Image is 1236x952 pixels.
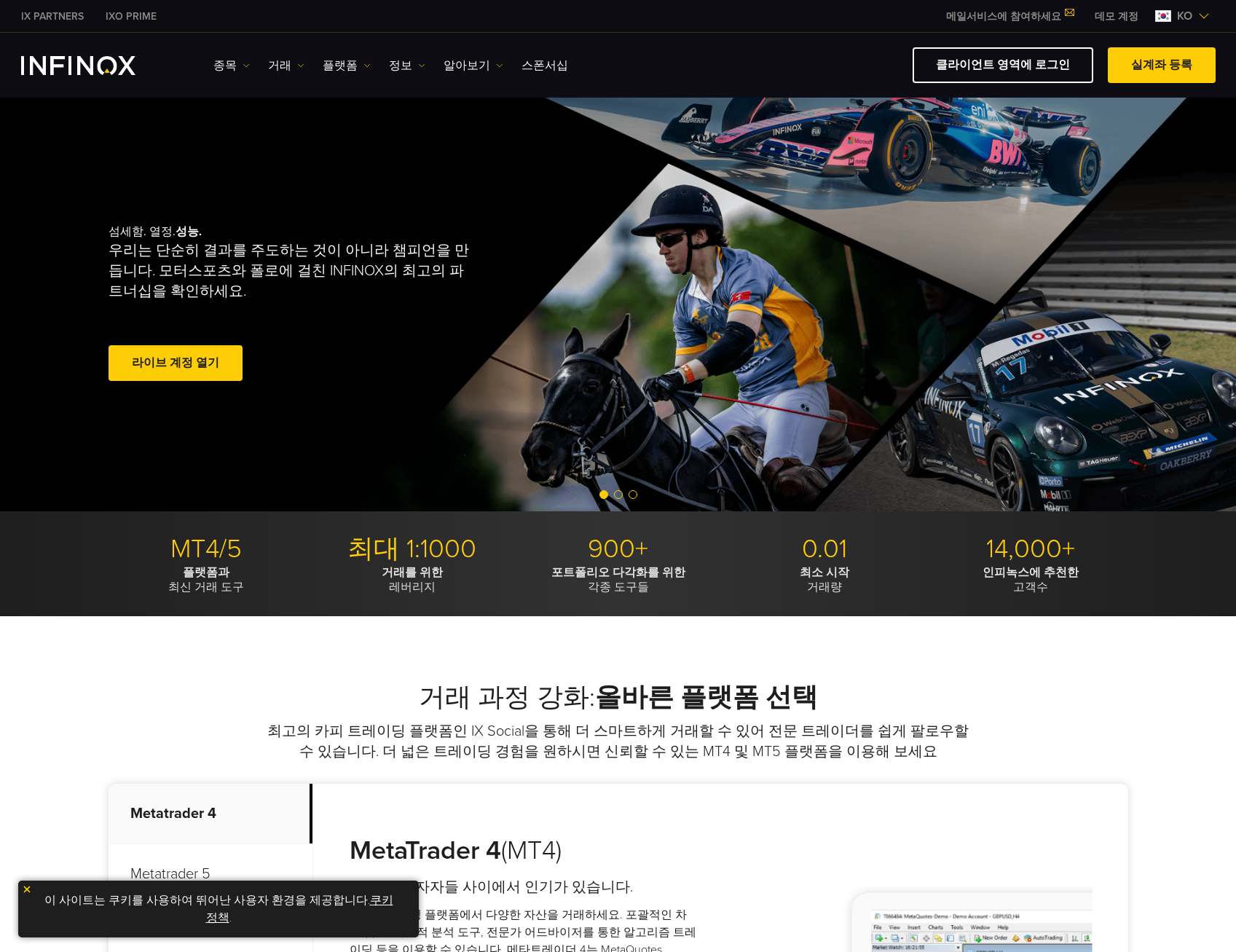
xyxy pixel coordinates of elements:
a: 실계좌 등록 [1108,47,1216,83]
strong: 인피녹스에 추천한 [983,565,1079,580]
p: Metatrader 4 [109,784,312,844]
h3: (MT4) [350,835,697,867]
p: 14,000+ [933,533,1128,565]
a: 스폰서십 [521,57,568,74]
p: 레버리지 [315,565,510,594]
a: INFINOX MENU [1084,9,1149,24]
p: 900+ [521,533,716,565]
strong: 플랫폼과 [183,565,229,580]
div: 섬세함. 열정. [109,201,567,408]
a: 클라이언트 영역에 로그인 [913,47,1093,83]
h2: 거래 과정 강화: [109,682,1128,714]
span: Go to slide 3 [629,490,637,499]
a: 정보 [389,57,425,74]
h4: 전 세계 투자자들 사이에서 인기가 있습니다. [350,877,697,897]
p: 최대 1:1000 [315,533,510,565]
a: INFINOX [95,9,168,24]
a: 거래 [268,57,304,74]
p: 거래량 [727,565,922,594]
a: INFINOX Logo [21,56,170,75]
strong: 거래를 위한 [382,565,443,580]
strong: 최소 시작 [800,565,849,580]
strong: 성능. [176,224,202,239]
a: 플랫폼 [323,57,371,74]
p: 최고의 카피 트레이딩 플랫폼인 IX Social을 통해 더 스마트하게 거래할 수 있어 전문 트레이더를 쉽게 팔로우할 수 있습니다. 더 넓은 트레이딩 경험을 원하시면 신뢰할 수... [265,721,972,762]
img: yellow close icon [22,884,32,894]
p: 고객수 [933,565,1128,594]
a: 메일서비스에 참여하세요 [935,10,1084,23]
span: Go to slide 1 [599,490,608,499]
strong: MetaTrader 4 [350,835,501,866]
p: 이 사이트는 쿠키를 사용하여 뛰어난 사용자 환경을 제공합니다. . [25,888,412,930]
a: 알아보기 [444,57,503,74]
span: ko [1171,7,1198,25]
p: 최신 거래 도구 [109,565,304,594]
p: MT4/5 [109,533,304,565]
a: INFINOX [10,9,95,24]
strong: 포트폴리오 다각화를 위한 [551,565,685,580]
a: 종목 [213,57,250,74]
p: 각종 도구들 [521,565,716,594]
p: 우리는 단순히 결과를 주도하는 것이 아니라 챔피언을 만듭니다. 모터스포츠와 폴로에 걸친 INFINOX의 최고의 파트너십을 확인하세요. [109,240,476,302]
p: 0.01 [727,533,922,565]
strong: 올바른 플랫폼 선택 [595,682,818,713]
a: 라이브 계정 열기 [109,345,243,381]
p: Metatrader 5 [109,844,312,905]
span: Go to slide 2 [614,490,623,499]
